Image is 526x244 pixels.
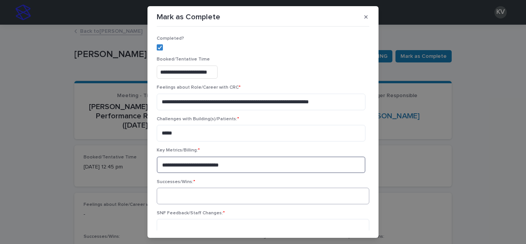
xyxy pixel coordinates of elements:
[157,117,239,121] span: Challenges with Building(s)/Patients:
[157,211,225,215] span: SNF Feedback/Staff Changes:
[157,57,210,62] span: Booked/Tentative Time
[157,180,195,184] span: Successes/Wins:
[157,12,220,22] p: Mark as Complete
[157,148,200,153] span: Key Metrics/Billing:
[157,36,184,41] span: Completed?
[157,85,241,90] span: Feelings about Role/Career with CRC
